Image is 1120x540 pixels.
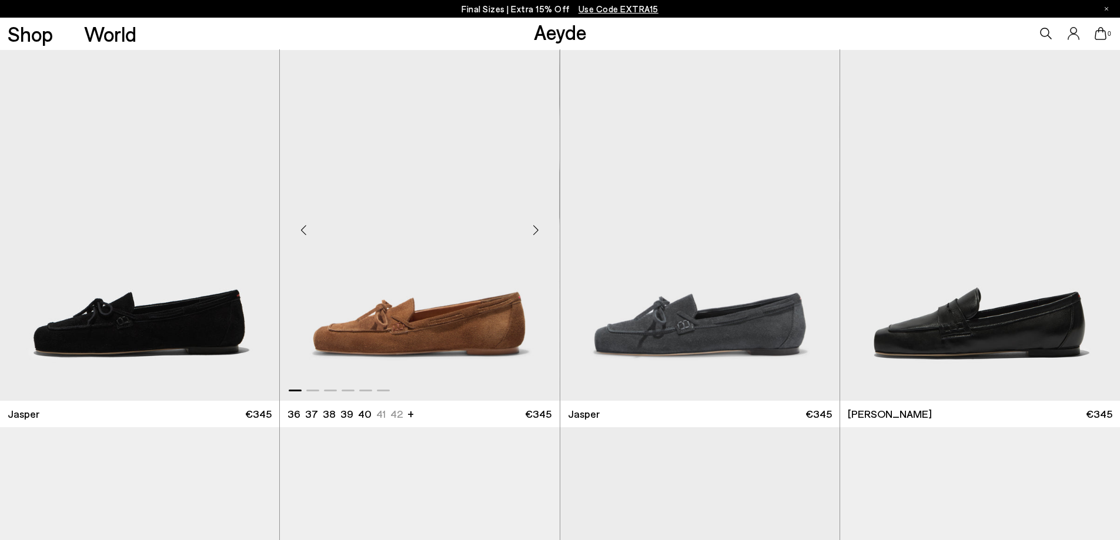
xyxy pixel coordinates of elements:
[407,405,414,421] li: +
[280,50,559,401] img: Jasper Moccasin Loafers
[805,407,832,421] span: €345
[1086,407,1112,421] span: €345
[560,401,840,427] a: Jasper €345
[280,401,559,427] a: 36 37 38 39 40 41 42 + €345
[323,407,336,421] li: 38
[560,50,840,401] a: 6 / 6 1 / 6 2 / 6 3 / 6 4 / 6 5 / 6 6 / 6 1 / 6 Next slide Previous slide
[84,24,136,44] a: World
[568,407,600,421] span: Jasper
[840,50,1119,401] div: 2 / 6
[848,407,932,421] span: [PERSON_NAME]
[245,407,272,421] span: €345
[287,407,300,421] li: 36
[340,407,353,421] li: 39
[8,24,53,44] a: Shop
[286,212,321,247] div: Previous slide
[840,401,1120,427] a: [PERSON_NAME] €345
[840,50,1120,401] img: Lana Moccasin Loafers
[840,50,1119,401] img: Jasper Moccasin Loafers
[358,407,372,421] li: 40
[534,19,587,44] a: Aeyde
[462,2,658,16] p: Final Sizes | Extra 15% Off
[525,407,551,421] span: €345
[287,407,399,421] ul: variant
[305,407,318,421] li: 37
[560,50,840,401] img: Jasper Moccasin Loafers
[559,50,838,401] div: 2 / 6
[280,50,559,401] div: 1 / 6
[519,212,554,247] div: Next slide
[280,50,559,401] a: 6 / 6 1 / 6 2 / 6 3 / 6 4 / 6 5 / 6 6 / 6 1 / 6 Next slide Previous slide
[1106,31,1112,37] span: 0
[559,50,838,401] img: Jasper Moccasin Loafers
[579,4,658,14] span: Navigate to /collections/ss25-final-sizes
[560,50,840,401] div: 1 / 6
[1095,27,1106,40] a: 0
[8,407,39,421] span: Jasper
